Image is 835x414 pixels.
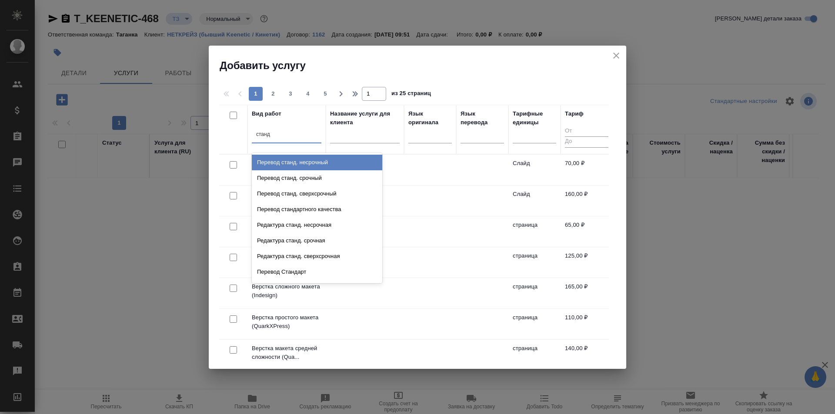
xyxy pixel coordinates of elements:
span: 4 [301,89,315,98]
span: 5 [318,89,332,98]
p: Верстка макета средней сложности (Qua... [252,344,321,361]
div: Название услуги для клиента [330,109,400,127]
td: Слайд [508,185,561,216]
p: Верстка простого макета (QuarkXPress) [252,313,321,331]
button: 4 [301,87,315,101]
div: Вид работ [252,109,281,118]
div: Редактура станд. срочная [252,233,382,248]
td: страница [508,309,561,339]
button: close [610,49,623,62]
div: Перевод станд. срочный [252,170,382,186]
div: Тариф [565,109,584,118]
span: 3 [284,89,297,98]
input: От [565,126,608,137]
td: страница [508,340,561,370]
td: 140,00 ₽ [561,340,613,370]
div: Язык перевода [461,109,504,127]
td: 65,00 ₽ [561,216,613,247]
div: Тарифные единицы [513,109,556,127]
p: Верстка сложного макета (Indesign) [252,282,321,300]
button: 2 [266,87,280,101]
div: Перевод станд. несрочный [252,155,382,170]
div: Стандарт 2.0 [252,280,382,295]
div: Язык оригинала [408,109,452,127]
td: 70,00 ₽ [561,155,613,185]
td: страница [508,247,561,278]
td: 160,00 ₽ [561,185,613,216]
span: из 25 страниц [391,88,431,101]
span: 2 [266,89,280,98]
input: До [565,136,608,147]
td: 125,00 ₽ [561,247,613,278]
button: 3 [284,87,297,101]
div: Редактура станд. сверхсрочная [252,248,382,264]
div: Редактура станд. несрочная [252,217,382,233]
button: 5 [318,87,332,101]
td: страница [508,278,561,308]
div: Перевод стандартного качества [252,202,382,217]
td: 165,00 ₽ [561,278,613,308]
div: Перевод станд. сверхсрочный [252,186,382,202]
td: 110,00 ₽ [561,309,613,339]
div: Перевод Стандарт [252,264,382,280]
td: Слайд [508,155,561,185]
h2: Добавить услугу [220,59,626,73]
td: страница [508,216,561,247]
